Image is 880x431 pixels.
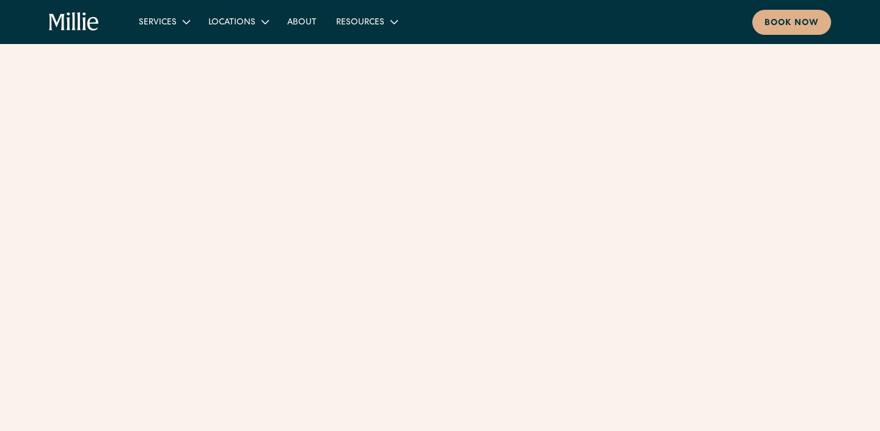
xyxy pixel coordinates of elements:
[336,17,384,29] div: Resources
[199,12,277,32] div: Locations
[49,12,100,32] a: home
[208,17,255,29] div: Locations
[139,17,177,29] div: Services
[765,17,819,30] div: Book now
[752,10,831,35] a: Book now
[129,12,199,32] div: Services
[277,12,326,32] a: About
[326,12,406,32] div: Resources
